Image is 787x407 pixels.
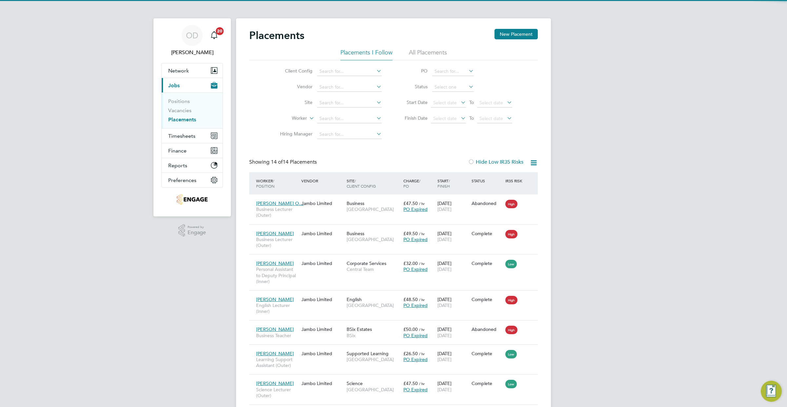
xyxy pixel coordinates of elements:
span: [DATE] [437,302,452,308]
span: £47.50 [403,380,418,386]
div: Jambo Limited [300,227,345,240]
input: Search for... [432,67,474,76]
div: Jobs [162,92,223,128]
span: / Finish [437,178,450,189]
span: Business [347,231,364,236]
span: Supported Learning [347,351,389,356]
a: Positions [168,98,190,104]
span: Science [347,380,363,386]
a: [PERSON_NAME] O…Business Lecturer (Outer)Jambo LimitedBusiness[GEOGRAPHIC_DATA]£47.50 / hrPO Expi... [254,197,538,202]
span: 20 [216,27,224,35]
div: [DATE] [436,257,470,275]
span: High [505,200,517,208]
span: Select date [433,115,457,121]
label: Site [275,99,313,105]
span: Learning Support Assistant (Outer) [256,356,298,368]
div: Vendor [300,175,345,187]
span: [PERSON_NAME] [256,380,294,386]
span: 14 of [271,159,283,165]
span: £49.50 [403,231,418,236]
div: Jambo Limited [300,197,345,210]
li: All Placements [409,49,447,60]
label: Status [398,84,428,90]
span: [DATE] [437,266,452,272]
a: [PERSON_NAME]Business TeacherJambo LimitedBSix EstatesBSix£50.00 / hrPO Expired[DATE][DATE]Abando... [254,323,538,328]
span: PO Expired [403,236,428,242]
span: / hr [419,201,425,206]
a: [PERSON_NAME]Personal Assistant to Deputy Principal (Inner)Jambo LimitedCorporate ServicesCentral... [254,257,538,262]
span: Science Lecturer (Outer) [256,387,298,398]
a: [PERSON_NAME]English Lecturer (Inner)Jambo LimitedEnglish[GEOGRAPHIC_DATA]£48.50 / hrPO Expired[D... [254,293,538,298]
span: Personal Assistant to Deputy Principal (Inner) [256,266,298,284]
span: [PERSON_NAME] [256,326,294,332]
span: [PERSON_NAME] [256,231,294,236]
div: Jambo Limited [300,347,345,360]
input: Search for... [317,114,382,123]
span: Timesheets [168,133,195,139]
span: [GEOGRAPHIC_DATA] [347,356,400,362]
a: Go to home page [161,194,223,205]
button: Preferences [162,173,223,187]
span: [PERSON_NAME] O… [256,200,304,206]
a: [PERSON_NAME]Learning Support Assistant (Outer)Jambo LimitedSupported Learning[GEOGRAPHIC_DATA]£2... [254,347,538,353]
span: Low [505,380,517,388]
label: Vendor [275,84,313,90]
span: PO Expired [403,302,428,308]
span: Select date [479,115,503,121]
div: [DATE] [436,377,470,396]
div: Abandoned [472,326,502,332]
span: [GEOGRAPHIC_DATA] [347,236,400,242]
span: PO Expired [403,333,428,338]
div: [DATE] [436,347,470,366]
div: Complete [472,380,502,386]
span: Powered by [188,224,206,230]
label: Start Date [398,99,428,105]
span: [GEOGRAPHIC_DATA] [347,387,400,393]
div: [DATE] [436,197,470,215]
span: £32.00 [403,260,418,266]
div: Jambo Limited [300,377,345,390]
div: Jambo Limited [300,293,345,306]
div: Complete [472,260,502,266]
a: OD[PERSON_NAME] [161,25,223,56]
button: Finance [162,143,223,158]
button: Network [162,63,223,78]
div: Worker [254,175,300,192]
span: [PERSON_NAME] [256,296,294,302]
span: PO Expired [403,387,428,393]
img: jambo-logo-retina.png [177,194,207,205]
input: Search for... [317,83,382,92]
label: Finish Date [398,115,428,121]
div: Showing [249,159,318,166]
a: [PERSON_NAME]Science Lecturer (Outer)Jambo LimitedScience[GEOGRAPHIC_DATA]£47.50 / hrPO Expired[D... [254,377,538,382]
button: Reports [162,158,223,173]
span: £26.50 [403,351,418,356]
span: £47.50 [403,200,418,206]
span: [PERSON_NAME] [256,351,294,356]
span: [DATE] [437,206,452,212]
span: Central Team [347,266,400,272]
span: [DATE] [437,333,452,338]
button: Jobs [162,78,223,92]
label: Worker [269,115,307,122]
span: Select date [479,100,503,106]
span: / Position [256,178,274,189]
span: Corporate Services [347,260,386,266]
div: Status [470,175,504,187]
span: / hr [419,297,425,302]
label: Hiring Manager [275,131,313,137]
li: Placements I Follow [340,49,393,60]
input: Search for... [317,67,382,76]
div: [DATE] [436,293,470,312]
span: PO Expired [403,206,428,212]
label: Client Config [275,68,313,74]
a: Vacancies [168,107,192,113]
span: BSix [347,333,400,338]
div: [DATE] [436,227,470,246]
span: Ollie Dart [161,49,223,56]
span: PO Expired [403,266,428,272]
a: Powered byEngage [178,224,206,237]
span: [GEOGRAPHIC_DATA] [347,206,400,212]
span: Low [505,260,517,268]
span: / PO [403,178,420,189]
